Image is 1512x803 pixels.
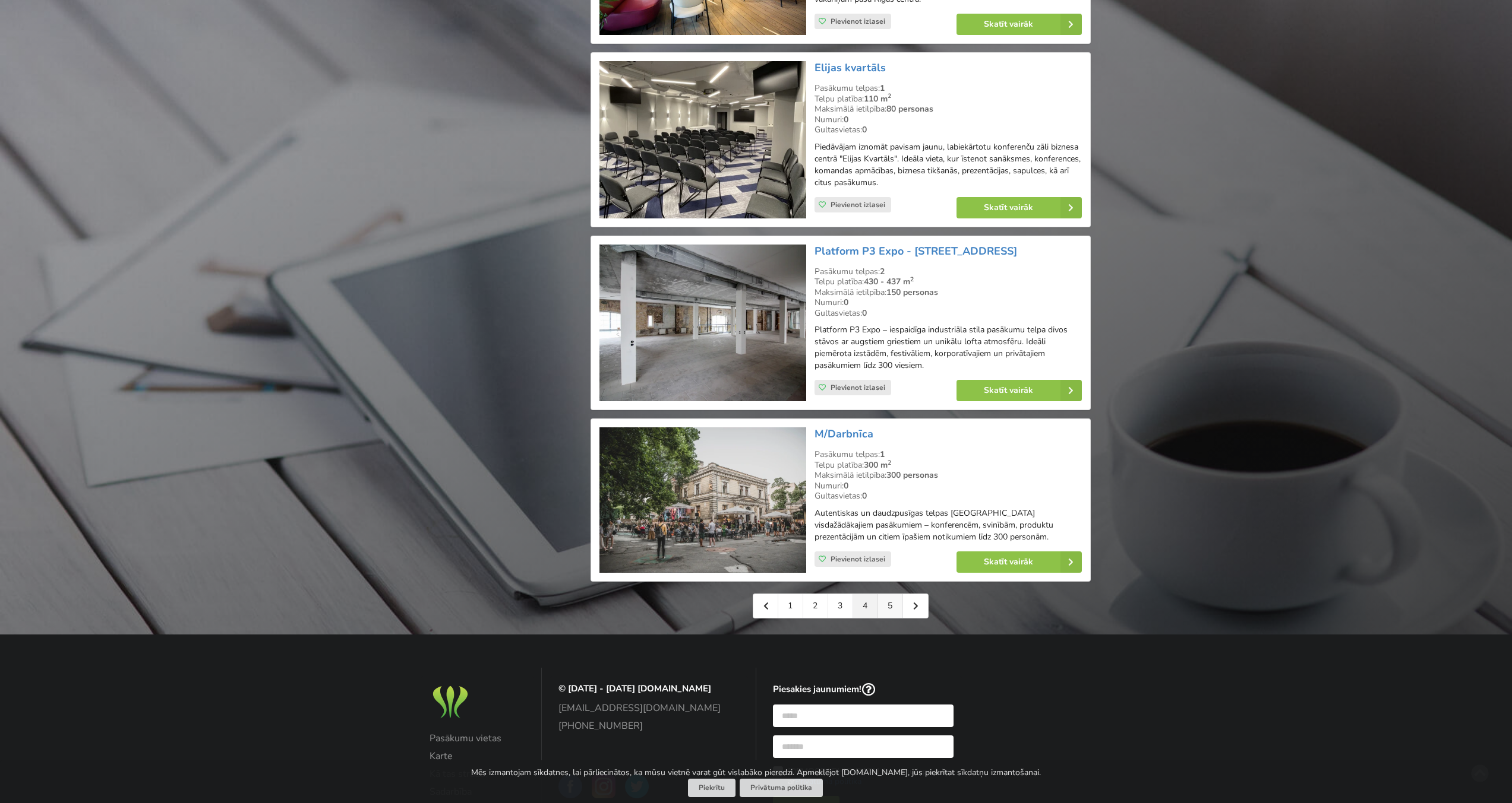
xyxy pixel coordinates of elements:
div: Maksimālā ietilpība: [815,287,1082,298]
strong: 300 personas [886,469,938,481]
div: Pasākumu telpas: [815,266,1082,277]
span: Pievienot izlasei [831,17,885,26]
a: Privātuma politika [740,779,823,797]
span: Pievienot izlasei [831,383,885,392]
sup: 2 [910,275,914,284]
a: 2 [803,594,828,618]
div: Numuri: [815,297,1082,308]
a: M/Darbnīca [815,427,873,441]
p: © [DATE] - [DATE] [DOMAIN_NAME] [558,683,740,694]
strong: 0 [844,297,848,308]
div: Numuri: [815,481,1082,491]
a: Karte [430,751,525,761]
strong: 0 [844,114,848,125]
div: Pasākumu telpas: [815,83,1082,94]
a: 5 [878,594,903,618]
img: Konferenču centrs | Rīga | Elijas kvartāls [599,61,806,218]
div: Maksimālā ietilpība: [815,104,1082,115]
strong: 300 m [864,459,891,471]
a: Skatīt vairāk [957,197,1082,218]
p: Platform P3 Expo – iespaidīga industriāla stila pasākumu telpa divos stāvos ar augstiem griestiem... [815,324,1082,372]
strong: 80 personas [886,103,933,115]
a: Skatīt vairāk [957,14,1082,35]
span: Pievienot izlasei [831,200,885,210]
img: Industriālā stila telpa | Rīga | Platform P3 Expo - Pūpolu iela 3 [599,245,806,402]
span: Pievienot izlasei [831,554,885,564]
strong: 2 [880,266,885,277]
div: Gultasvietas: [815,125,1082,135]
div: Maksimālā ietilpība: [815,470,1082,481]
strong: 430 - 437 m [864,276,914,287]
strong: 0 [862,307,867,319]
strong: 150 personas [886,287,938,298]
a: Elijas kvartāls [815,61,886,75]
a: Skatīt vairāk [957,551,1082,573]
sup: 2 [888,458,891,467]
img: Vēsturiska vieta | Rīga | M/Darbnīca [599,427,806,573]
sup: 2 [888,91,891,100]
img: Baltic Meeting Rooms [430,683,471,722]
strong: 1 [880,82,885,94]
div: Gultasvietas: [815,308,1082,319]
strong: 110 m [864,93,891,104]
strong: 0 [844,480,848,491]
a: [EMAIL_ADDRESS][DOMAIN_NAME] [558,703,740,713]
div: Gultasvietas: [815,491,1082,502]
strong: 0 [862,124,867,135]
a: 4 [853,594,878,618]
button: Piekrītu [688,779,736,797]
div: Numuri: [815,115,1082,125]
strong: 1 [880,449,885,460]
a: Skatīt vairāk [957,380,1082,401]
div: Pasākumu telpas: [815,449,1082,460]
p: Piesakies jaunumiem! [773,683,954,697]
a: Platform P3 Expo - [STREET_ADDRESS] [815,244,1017,258]
strong: 0 [862,490,867,502]
a: 3 [828,594,853,618]
p: Piedāvājam iznomāt pavisam jaunu, labiekārtotu konferenču zāli biznesa centrā "Elijas Kvartāls". ... [815,141,1082,189]
a: Pasākumu vietas [430,733,525,744]
p: Autentiskas un daudzpusīgas telpas [GEOGRAPHIC_DATA] visdažādākajiem pasākumiem – konferencēm, sv... [815,507,1082,543]
div: Telpu platība: [815,94,1082,104]
div: Telpu platība: [815,277,1082,287]
a: 1 [778,594,803,618]
div: Telpu platība: [815,460,1082,471]
a: [PHONE_NUMBER] [558,721,740,731]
